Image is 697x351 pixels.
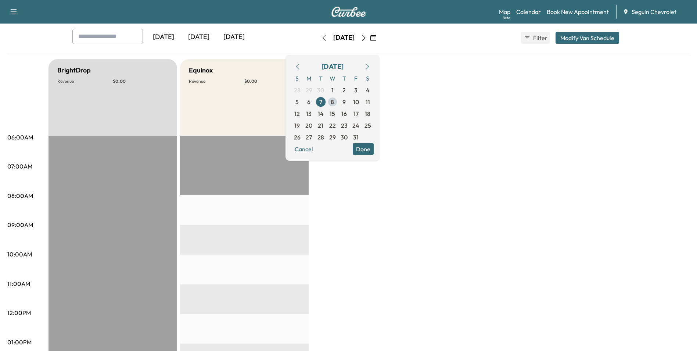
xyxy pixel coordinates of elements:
span: 22 [329,121,336,130]
span: 10 [353,97,359,106]
img: Curbee Logo [331,7,366,17]
span: 21 [318,121,323,130]
span: 15 [330,109,335,118]
span: F [350,72,362,84]
p: 08:00AM [7,191,33,200]
p: 07:00AM [7,162,32,171]
button: Modify Van Schedule [556,32,619,44]
span: 8 [331,97,334,106]
span: 9 [342,97,346,106]
a: Book New Appointment [547,7,609,16]
p: 11:00AM [7,279,30,288]
span: 11 [366,97,370,106]
span: S [362,72,374,84]
p: $ 0.00 [244,78,300,84]
div: [DATE] [321,61,344,72]
a: Calendar [516,7,541,16]
p: 01:00PM [7,338,32,347]
button: Cancel [291,143,316,155]
span: 18 [365,109,370,118]
span: 13 [306,109,312,118]
a: MapBeta [499,7,510,16]
p: $ 0.00 [113,78,168,84]
div: [DATE] [333,33,355,42]
span: Seguin Chevrolet [632,7,676,16]
span: 28 [294,86,301,95]
span: 29 [329,133,336,142]
span: 24 [352,121,359,130]
span: 14 [318,109,324,118]
h5: BrightDrop [57,65,91,75]
span: 5 [295,97,299,106]
span: 25 [364,121,371,130]
div: Beta [503,15,510,21]
span: 26 [294,133,301,142]
span: 16 [341,109,347,118]
span: M [303,72,315,84]
p: Revenue [57,78,113,84]
span: 4 [366,86,370,95]
span: 30 [341,133,348,142]
span: 2 [342,86,346,95]
p: 12:00PM [7,308,31,317]
span: T [338,72,350,84]
button: Done [353,143,374,155]
span: 19 [294,121,300,130]
p: 06:00AM [7,133,33,142]
span: 3 [354,86,358,95]
p: 10:00AM [7,250,32,259]
span: 27 [306,133,312,142]
div: [DATE] [146,29,181,46]
div: [DATE] [181,29,216,46]
span: 28 [317,133,324,142]
span: 31 [353,133,359,142]
span: 20 [305,121,312,130]
button: Filter [521,32,550,44]
span: 12 [294,109,300,118]
span: 6 [307,97,310,106]
h5: Equinox [189,65,213,75]
span: 29 [306,86,312,95]
span: T [315,72,327,84]
p: Revenue [189,78,244,84]
span: S [291,72,303,84]
span: W [327,72,338,84]
span: 1 [331,86,334,95]
span: 7 [319,97,322,106]
span: 23 [341,121,348,130]
p: 09:00AM [7,220,33,229]
div: [DATE] [216,29,252,46]
span: 17 [353,109,359,118]
span: 30 [317,86,324,95]
span: Filter [533,33,546,42]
